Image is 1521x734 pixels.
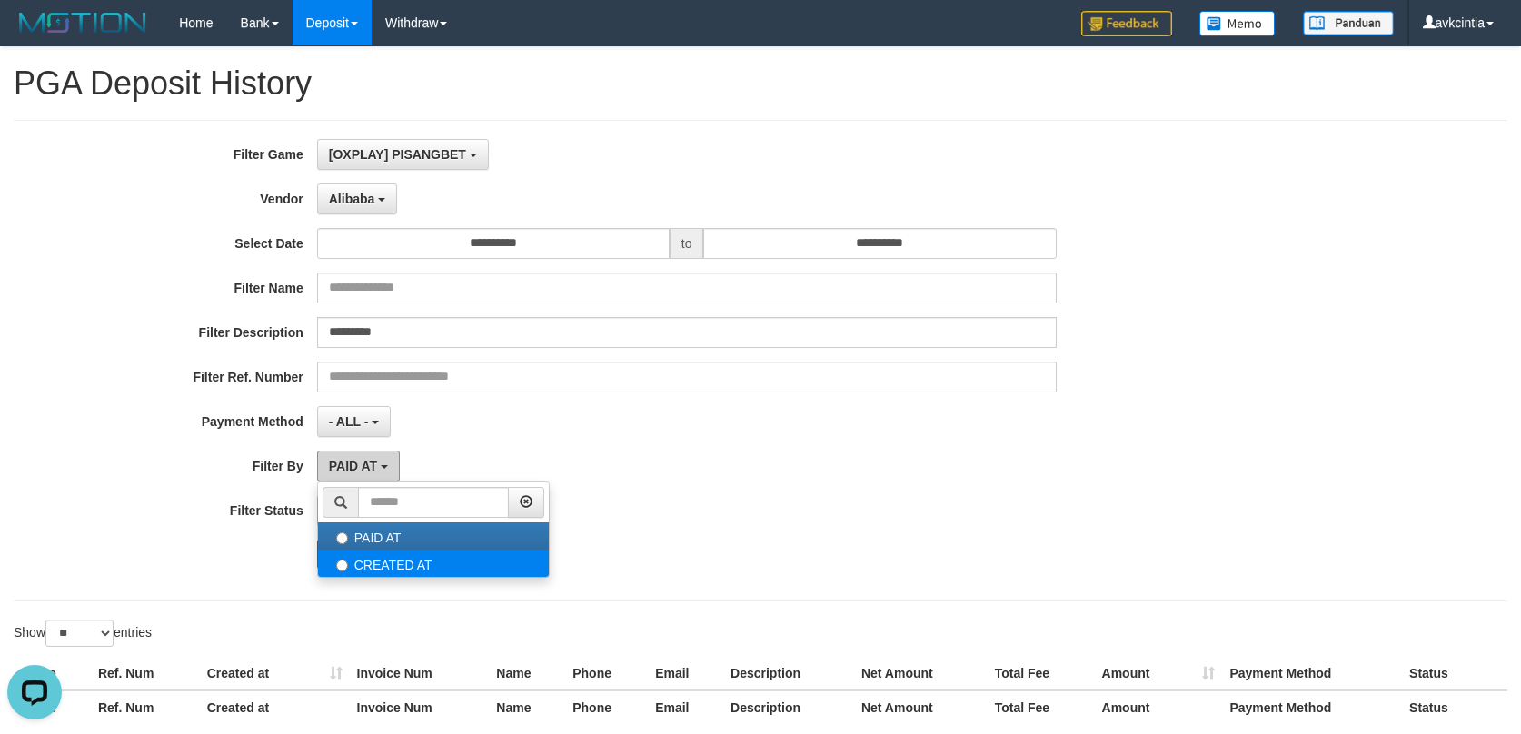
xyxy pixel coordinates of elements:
th: Amount [1095,657,1223,690]
th: Description [723,657,854,690]
th: Amount [1095,690,1223,724]
th: Total Fee [988,657,1095,690]
th: Invoice Num [350,657,490,690]
label: Show entries [14,620,152,647]
label: PAID AT [318,522,549,550]
label: CREATED AT [318,550,549,577]
th: Phone [565,690,648,724]
th: Created at [200,657,350,690]
th: Description [723,690,854,724]
span: PAID AT [329,459,377,473]
th: Status [1402,690,1507,724]
th: Name [489,690,565,724]
th: Phone [565,657,648,690]
th: Payment Method [1222,690,1402,724]
img: Feedback.jpg [1081,11,1172,36]
span: Alibaba [329,192,375,206]
span: to [670,228,704,259]
th: Email [648,690,723,724]
th: Payment Method [1222,657,1402,690]
button: Alibaba [317,183,397,214]
button: Open LiveChat chat widget [7,7,62,62]
th: Total Fee [988,690,1095,724]
button: PAID AT [317,451,400,481]
th: Net Amount [854,690,988,724]
th: Ref. Num [91,690,200,724]
h1: PGA Deposit History [14,65,1507,102]
th: Game [14,657,91,690]
th: Ref. Num [91,657,200,690]
input: PAID AT [336,532,348,544]
span: - ALL - [329,414,369,429]
th: Created at [200,690,350,724]
img: Button%20Memo.svg [1199,11,1276,36]
th: Email [648,657,723,690]
img: MOTION_logo.png [14,9,152,36]
select: Showentries [45,620,114,647]
button: [OXPLAY] PISANGBET [317,139,489,170]
th: Net Amount [854,657,988,690]
th: Invoice Num [350,690,490,724]
th: Status [1402,657,1507,690]
button: - ALL - [317,406,391,437]
input: CREATED AT [336,560,348,571]
th: Name [489,657,565,690]
span: [OXPLAY] PISANGBET [329,147,466,162]
img: panduan.png [1303,11,1394,35]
